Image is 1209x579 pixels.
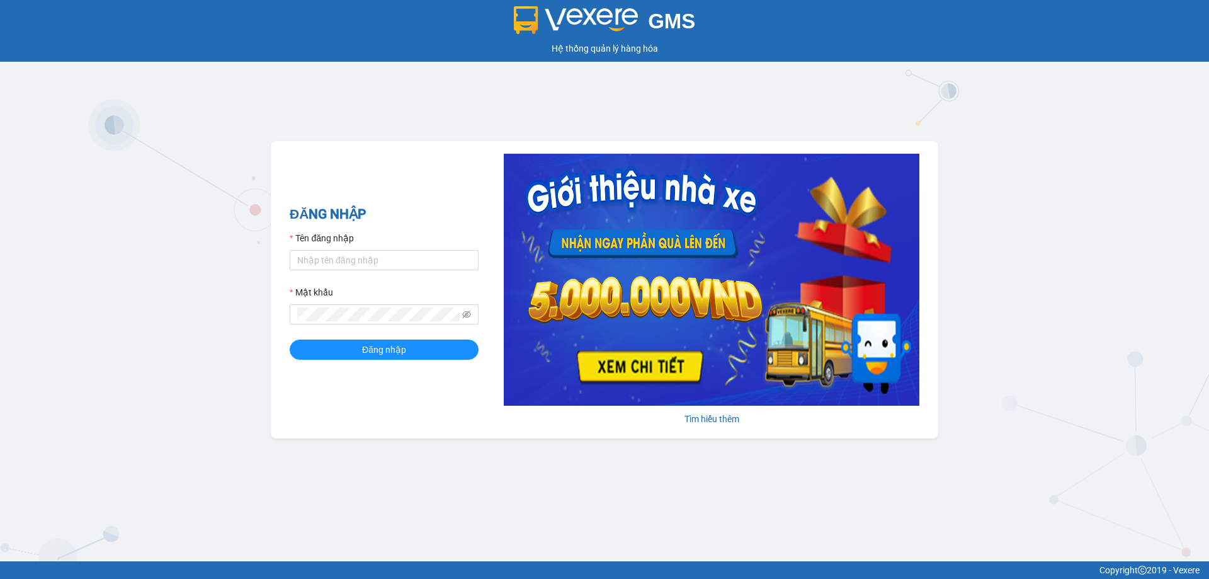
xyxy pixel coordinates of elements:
span: Đăng nhập [362,343,406,357]
span: eye-invisible [462,310,471,319]
label: Mật khẩu [290,285,333,299]
img: logo 2 [514,6,639,34]
a: GMS [514,19,696,29]
label: Tên đăng nhập [290,231,354,245]
div: Hệ thống quản lý hàng hóa [3,42,1206,55]
span: copyright [1138,566,1147,575]
div: Copyright 2019 - Vexere [9,563,1200,577]
input: Tên đăng nhập [290,250,479,270]
input: Mật khẩu [297,307,460,321]
h2: ĐĂNG NHẬP [290,204,479,225]
button: Đăng nhập [290,340,479,360]
span: GMS [648,9,695,33]
div: Tìm hiểu thêm [504,412,919,426]
img: banner-0 [504,154,919,406]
